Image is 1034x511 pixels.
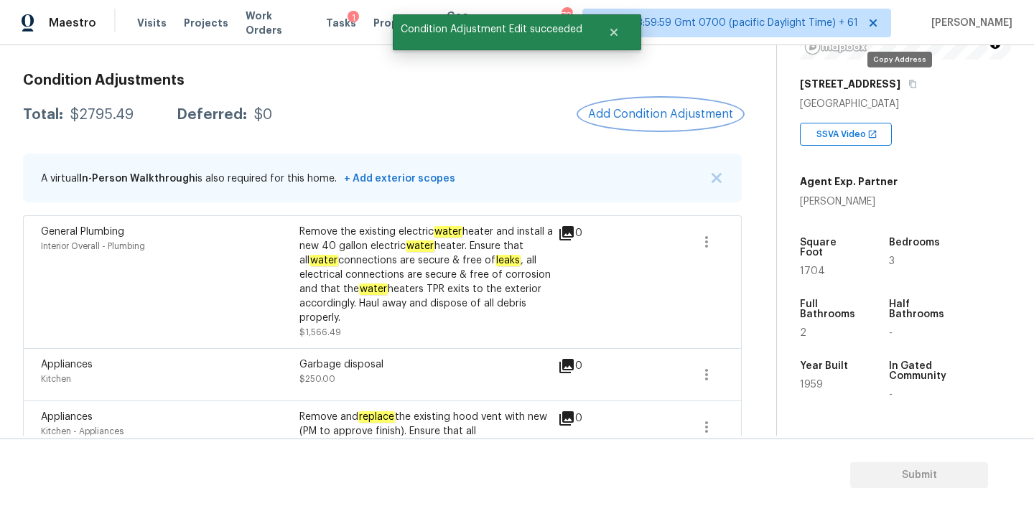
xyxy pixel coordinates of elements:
[177,108,247,122] div: Deferred:
[889,256,895,266] span: 3
[299,328,341,337] span: $1,566.49
[184,16,228,30] span: Projects
[358,411,395,423] em: replace
[434,226,462,238] em: water
[889,238,940,248] h5: Bedrooms
[712,173,722,183] img: X Button Icon
[49,16,96,30] span: Maestro
[800,361,848,371] h5: Year Built
[299,225,558,325] div: Remove the existing electric heater and install a new 40 gallon electric heater. Ensure that all ...
[309,255,338,266] em: water
[800,266,825,276] span: 1704
[558,225,628,242] div: 0
[406,240,434,252] em: water
[246,9,309,37] span: Work Orders
[588,108,733,121] span: Add Condition Adjustment
[79,174,195,184] span: In-Person Walkthrough
[254,108,272,122] div: $0
[41,172,455,186] p: A virtual is also required for this home.
[340,174,455,184] span: + Add exterior scopes
[590,18,638,47] button: Close
[70,108,134,122] div: $2795.49
[373,16,429,30] span: Properties
[889,390,893,400] span: -
[41,227,124,237] span: General Plumbing
[804,39,867,55] a: Mapbox homepage
[579,99,742,129] button: Add Condition Adjustment
[447,9,537,37] span: Geo Assignments
[889,361,951,381] h5: In Gated Community
[816,127,872,141] span: SSVA Video
[359,283,388,295] em: water
[867,129,877,139] img: Open In New Icon
[800,328,806,338] span: 2
[41,427,124,436] span: Kitchen - Appliances
[41,360,93,370] span: Appliances
[41,242,145,250] span: Interior Overall - Plumbing
[299,375,335,383] span: $250.00
[326,18,356,28] span: Tasks
[800,123,892,146] div: SSVA Video
[299,357,558,372] div: Garbage disposal
[393,14,590,44] span: Condition Adjustment Edit succeeded
[709,171,724,185] button: X Button Icon
[800,194,898,209] div: [PERSON_NAME]
[23,73,742,88] h3: Condition Adjustments
[889,299,951,319] h5: Half Bathrooms
[800,97,1011,111] div: [GEOGRAPHIC_DATA]
[558,357,628,375] div: 0
[299,410,558,482] div: Remove and the existing hood vent with new (PM to approve finish). Ensure that all electrical/exh...
[800,174,898,189] h5: Agent Exp. Partner
[41,375,71,383] span: Kitchen
[889,328,893,338] span: -
[800,299,862,319] h5: Full Bathrooms
[800,238,862,258] h5: Square Foot
[137,16,167,30] span: Visits
[800,77,900,91] h5: [STREET_ADDRESS]
[558,410,628,427] div: 0
[595,16,858,30] span: Tamp[…]3:59:59 Gmt 0700 (pacific Daylight Time) + 61
[23,108,63,122] div: Total:
[495,255,521,266] em: leaks
[562,9,572,23] div: 783
[41,412,93,422] span: Appliances
[348,11,359,25] div: 1
[800,380,823,390] span: 1959
[926,16,1012,30] span: [PERSON_NAME]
